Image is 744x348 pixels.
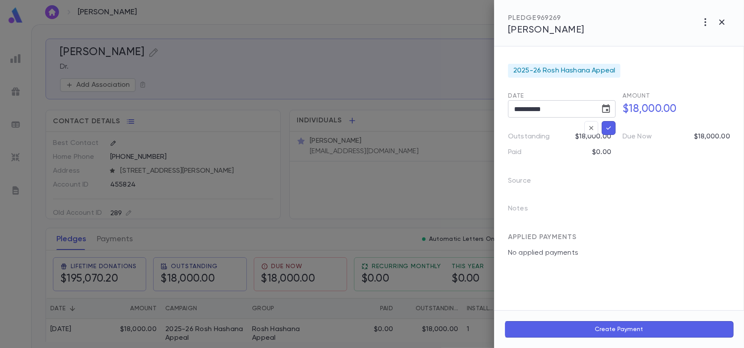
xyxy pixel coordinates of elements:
[513,66,615,75] span: 2025-26 Rosh Hashana Appeal
[617,100,730,118] h5: $18,000.00
[505,321,734,338] button: Create Payment
[508,202,542,219] p: Notes
[508,25,584,35] span: [PERSON_NAME]
[694,132,730,141] p: $18,000.00
[597,100,615,118] button: Choose date, selected date is Oct 3, 2025
[508,148,522,157] p: Paid
[508,64,620,78] div: 2025-26 Rosh Hashana Appeal
[575,132,611,141] p: $18,000.00
[508,174,545,191] p: Source
[508,132,550,141] p: Outstanding
[508,93,524,99] span: Date
[623,93,650,99] span: Amount
[592,148,611,157] p: $0.00
[623,132,652,141] p: Due Now
[508,234,577,241] span: APPLIED PAYMENTS
[508,249,730,257] p: No applied payments
[508,14,584,23] div: PLEDGE 969269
